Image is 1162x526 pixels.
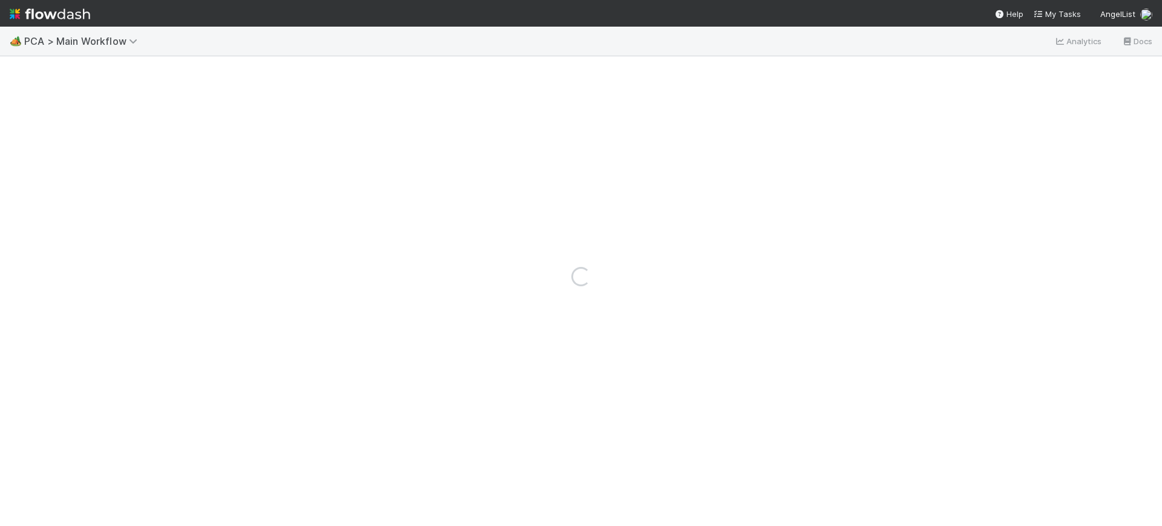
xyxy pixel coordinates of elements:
a: My Tasks [1033,8,1081,20]
span: My Tasks [1033,9,1081,19]
img: avatar_fee1282a-8af6-4c79-b7c7-bf2cfad99775.png [1140,8,1152,21]
img: logo-inverted-e16ddd16eac7371096b0.svg [10,4,90,24]
span: AngelList [1100,9,1135,19]
div: Help [994,8,1023,20]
